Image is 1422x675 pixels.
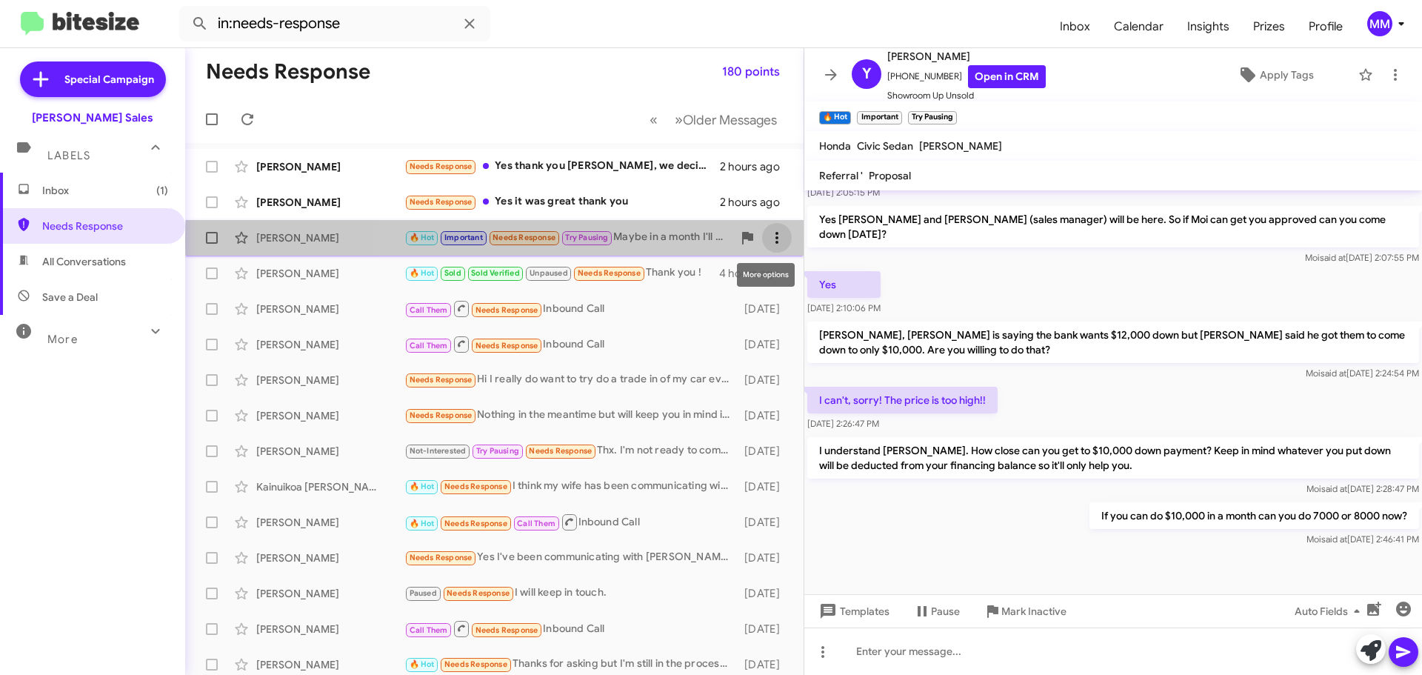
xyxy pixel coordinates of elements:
[1305,252,1419,263] span: Moi [DATE] 2:07:55 PM
[1241,5,1297,48] a: Prizes
[256,408,404,423] div: [PERSON_NAME]
[256,159,404,174] div: [PERSON_NAME]
[737,444,792,459] div: [DATE]
[1089,502,1419,529] p: If you can do $10,000 in a month can you do 7000 or 8000 now?
[887,65,1046,88] span: [PHONE_NUMBER]
[887,47,1046,65] span: [PERSON_NAME]
[20,61,166,97] a: Special Campaign
[683,112,777,128] span: Older Messages
[901,598,972,625] button: Pause
[404,158,720,175] div: Yes thank you [PERSON_NAME], we decided to hold off on buying a van for now. But with call you if...
[256,551,404,565] div: [PERSON_NAME]
[1321,533,1347,545] span: said at
[737,515,792,530] div: [DATE]
[475,341,538,350] span: Needs Response
[807,206,1419,247] p: Yes [PERSON_NAME] and [PERSON_NAME] (sales manager) will be here. So if Moi can get you approved ...
[256,373,404,388] div: [PERSON_NAME]
[737,263,795,287] div: More options
[404,193,720,210] div: Yes it was great thank you
[410,410,473,420] span: Needs Response
[410,588,437,598] span: Paused
[819,111,851,124] small: 🔥 Hot
[404,371,737,388] div: Hi I really do want to try do a trade in of my car even though it is kind of early
[256,230,404,245] div: [PERSON_NAME]
[410,233,435,242] span: 🔥 Hot
[816,598,889,625] span: Templates
[1321,368,1346,379] span: said at
[404,513,737,531] div: Inbound Call
[475,625,538,635] span: Needs Response
[42,219,168,233] span: Needs Response
[476,446,519,456] span: Try Pausing
[737,657,792,672] div: [DATE]
[1297,5,1355,48] a: Profile
[42,290,98,305] span: Save a Deal
[256,657,404,672] div: [PERSON_NAME]
[410,197,473,207] span: Needs Response
[968,65,1046,88] a: Open in CRM
[256,586,404,601] div: [PERSON_NAME]
[737,408,792,423] div: [DATE]
[565,233,608,242] span: Try Pausing
[404,549,737,566] div: Yes I've been communicating with [PERSON_NAME]. However my husband mentioned he got a text for yo...
[410,268,435,278] span: 🔥 Hot
[404,619,737,638] div: Inbound Call
[410,341,448,350] span: Call Them
[1102,5,1175,48] a: Calendar
[444,659,507,669] span: Needs Response
[807,302,881,313] span: [DATE] 2:10:06 PM
[471,268,520,278] span: Sold Verified
[737,337,792,352] div: [DATE]
[737,302,792,316] div: [DATE]
[444,519,507,528] span: Needs Response
[256,479,404,494] div: Kainuikoa [PERSON_NAME]
[256,444,404,459] div: [PERSON_NAME]
[530,268,568,278] span: Unpaused
[410,519,435,528] span: 🔥 Hot
[807,322,1419,363] p: [PERSON_NAME], [PERSON_NAME] is saying the bank wants $12,000 down but [PERSON_NAME] said he got ...
[256,195,404,210] div: [PERSON_NAME]
[410,482,435,491] span: 🔥 Hot
[1306,483,1419,494] span: Moi [DATE] 2:28:47 PM
[857,139,913,153] span: Civic Sedan
[887,88,1046,103] span: Showroom Up Unsold
[404,265,719,282] div: Thank you !
[517,519,555,528] span: Call Them
[641,104,786,135] nav: Page navigation example
[719,266,792,281] div: 4 hours ago
[404,442,737,459] div: Thx. I'm not ready to commit. Maybe next week but I'm tied up right now.
[931,598,960,625] span: Pause
[807,418,879,429] span: [DATE] 2:26:47 PM
[1295,598,1366,625] span: Auto Fields
[737,622,792,636] div: [DATE]
[179,6,490,41] input: Search
[737,551,792,565] div: [DATE]
[529,446,592,456] span: Needs Response
[819,139,851,153] span: Honda
[720,159,792,174] div: 2 hours ago
[410,625,448,635] span: Call Them
[807,271,881,298] p: Yes
[404,478,737,495] div: I think my wife has been communicating with you, her name is [PERSON_NAME]. But we have been comm...
[206,60,370,84] h1: Needs Response
[444,233,483,242] span: Important
[47,333,78,346] span: More
[42,183,168,198] span: Inbox
[720,195,792,210] div: 2 hours ago
[722,59,780,85] span: 180 points
[1355,11,1406,36] button: MM
[156,183,168,198] span: (1)
[47,149,90,162] span: Labels
[807,187,880,198] span: [DATE] 2:05:15 PM
[641,104,667,135] button: Previous
[1306,533,1419,545] span: Moi [DATE] 2:46:41 PM
[444,268,461,278] span: Sold
[737,479,792,494] div: [DATE]
[410,305,448,315] span: Call Them
[404,299,737,318] div: Inbound Call
[404,335,737,353] div: Inbound Call
[1199,61,1351,88] button: Apply Tags
[1367,11,1392,36] div: MM
[862,62,872,86] span: Y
